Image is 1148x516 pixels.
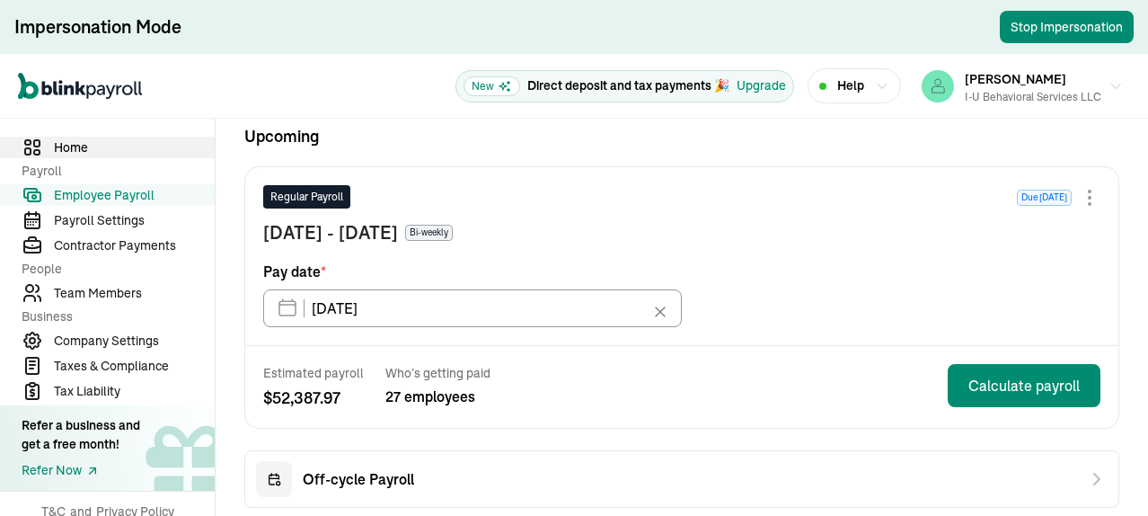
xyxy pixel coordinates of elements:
iframe: To enrich screen reader interactions, please activate Accessibility in Grammarly extension settings [1058,430,1148,516]
span: Payroll [22,162,204,181]
span: Company Settings [54,332,215,351]
div: Impersonation Mode [14,14,181,40]
div: I-U Behavioral Services LLC [965,89,1101,105]
a: Refer Now [22,461,140,480]
span: Business [22,307,204,326]
span: Regular Payroll [270,189,343,205]
div: Chat Widget [1058,430,1148,516]
p: Direct deposit and tax payments 🎉 [527,76,729,95]
span: Tax Liability [54,382,215,401]
button: Stop Impersonation [1000,11,1134,43]
span: Who’s getting paid [385,364,490,382]
span: Pay date [263,261,326,282]
span: Help [837,76,864,95]
span: People [22,260,204,279]
span: New [464,76,520,96]
button: Help [808,68,901,103]
span: Upcoming [244,124,1119,148]
input: XX/XX/XX [263,289,682,327]
span: $ 52,387.97 [263,386,364,410]
span: [DATE] - [DATE] [263,219,398,246]
span: Payroll Settings [54,211,215,230]
span: Due [DATE] [1017,190,1072,206]
span: 27 employees [385,386,490,407]
span: Team Members [54,284,215,303]
button: Calculate payroll [948,364,1100,407]
span: Home [54,138,215,157]
button: [PERSON_NAME]I-U Behavioral Services LLC [914,64,1130,109]
span: Bi-weekly [405,225,453,241]
span: [PERSON_NAME] [965,71,1066,87]
nav: Global [18,60,142,112]
span: Estimated payroll [263,364,364,382]
button: Upgrade [737,76,786,95]
div: Refer a business and get a free month! [22,416,140,454]
span: Taxes & Compliance [54,357,215,376]
span: Contractor Payments [54,236,215,255]
span: Employee Payroll [54,186,215,205]
span: Off-cycle Payroll [303,468,414,490]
